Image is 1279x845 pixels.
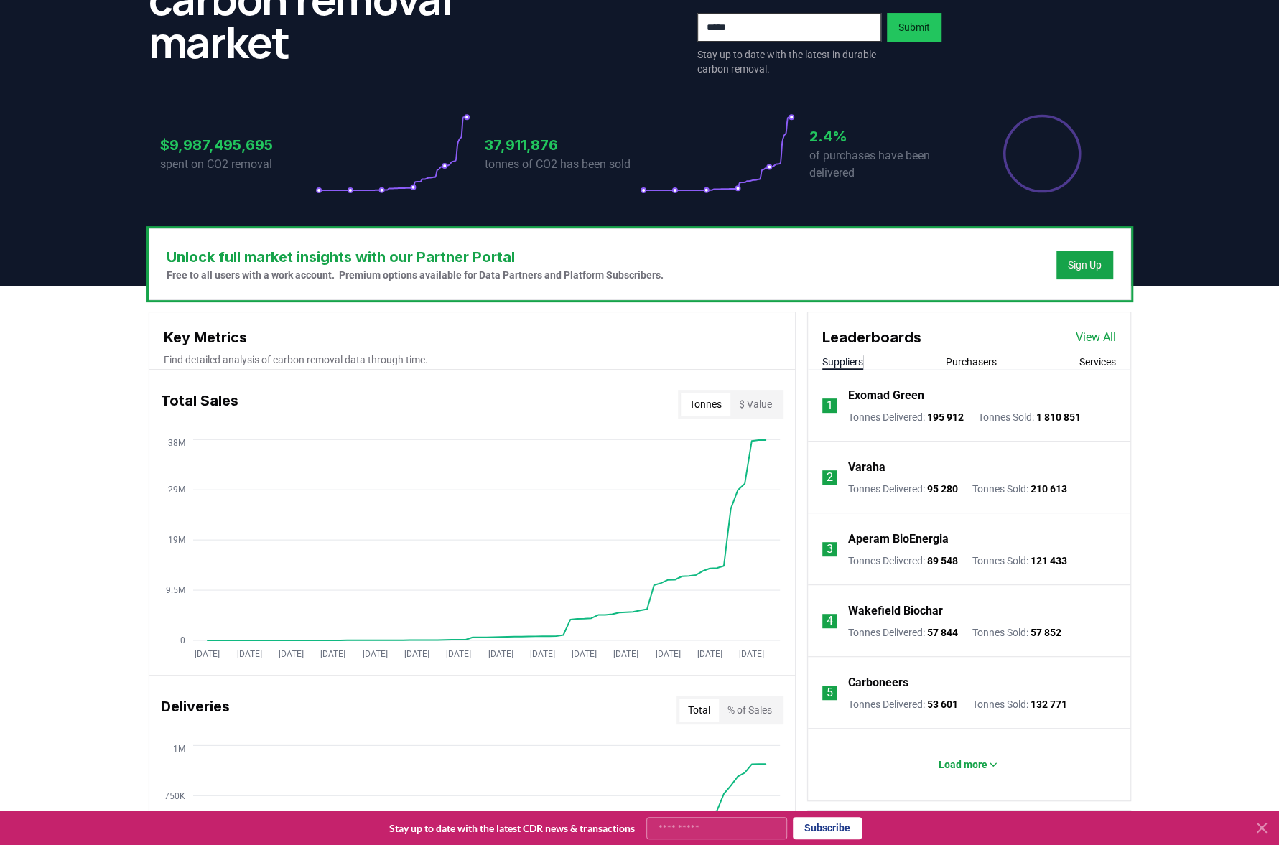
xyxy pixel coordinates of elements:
[927,411,964,423] span: 195 912
[946,355,997,369] button: Purchasers
[180,635,185,645] tspan: 0
[927,750,1010,779] button: Load more
[809,147,964,182] p: of purchases have been delivered
[404,648,429,658] tspan: [DATE]
[809,126,964,147] h3: 2.4%
[1056,251,1113,279] button: Sign Up
[972,625,1061,640] p: Tonnes Sold :
[167,485,185,495] tspan: 29M
[613,648,638,658] tspan: [DATE]
[822,327,921,348] h3: Leaderboards
[681,393,730,416] button: Tonnes
[164,327,781,348] h3: Key Metrics
[826,684,832,701] p: 5
[1031,627,1061,638] span: 57 852
[160,156,315,173] p: spent on CO2 removal
[529,648,554,658] tspan: [DATE]
[739,648,764,658] tspan: [DATE]
[972,697,1067,711] p: Tonnes Sold :
[927,699,958,710] span: 53 601
[655,648,680,658] tspan: [DATE]
[279,648,304,658] tspan: [DATE]
[826,469,832,486] p: 2
[164,353,781,367] p: Find detailed analysis of carbon removal data through time.
[1068,258,1102,272] a: Sign Up
[730,393,781,416] button: $ Value
[848,482,958,496] p: Tonnes Delivered :
[848,625,958,640] p: Tonnes Delivered :
[160,134,315,156] h3: $9,987,495,695
[927,555,958,566] span: 89 548
[167,437,185,447] tspan: 38M
[320,648,345,658] tspan: [DATE]
[848,459,885,476] a: Varaha
[848,554,958,568] p: Tonnes Delivered :
[848,387,924,404] a: Exomad Green
[161,390,238,419] h3: Total Sales
[978,410,1081,424] p: Tonnes Sold :
[697,47,881,76] p: Stay up to date with the latest in durable carbon removal.
[927,627,958,638] span: 57 844
[485,134,640,156] h3: 37,911,876
[697,648,722,658] tspan: [DATE]
[236,648,261,658] tspan: [DATE]
[719,699,781,722] button: % of Sales
[939,757,987,772] p: Load more
[572,648,597,658] tspan: [DATE]
[679,699,719,722] button: Total
[848,531,949,548] a: Aperam BioEnergia
[848,602,943,620] a: Wakefield Biochar
[972,554,1067,568] p: Tonnes Sold :
[1076,329,1116,346] a: View All
[927,483,958,495] span: 95 280
[167,535,185,545] tspan: 19M
[485,156,640,173] p: tonnes of CO2 has been sold
[826,397,832,414] p: 1
[195,648,220,658] tspan: [DATE]
[848,674,908,691] a: Carboneers
[164,790,185,800] tspan: 750K
[826,612,832,630] p: 4
[1002,113,1082,194] div: Percentage of sales delivered
[887,13,941,42] button: Submit
[1031,483,1067,495] span: 210 613
[362,648,387,658] tspan: [DATE]
[848,697,958,711] p: Tonnes Delivered :
[1031,699,1067,710] span: 132 771
[972,482,1067,496] p: Tonnes Sold :
[446,648,471,658] tspan: [DATE]
[161,696,230,724] h3: Deliveries
[488,648,513,658] tspan: [DATE]
[172,743,185,753] tspan: 1M
[848,410,964,424] p: Tonnes Delivered :
[165,585,185,595] tspan: 9.5M
[1079,355,1116,369] button: Services
[167,246,664,268] h3: Unlock full market insights with our Partner Portal
[167,268,664,282] p: Free to all users with a work account. Premium options available for Data Partners and Platform S...
[822,355,863,369] button: Suppliers
[1031,555,1067,566] span: 121 433
[1036,411,1081,423] span: 1 810 851
[826,541,832,558] p: 3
